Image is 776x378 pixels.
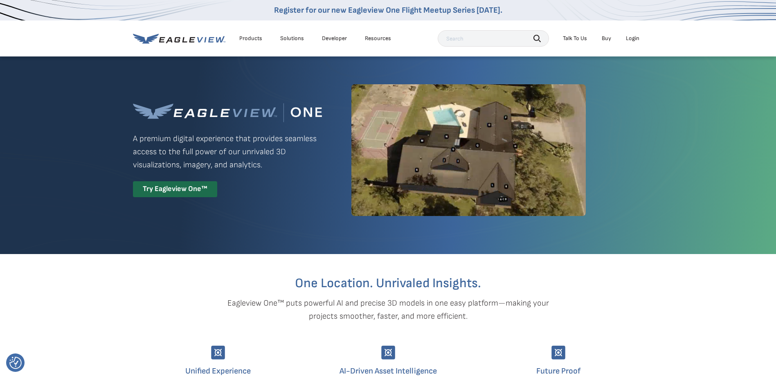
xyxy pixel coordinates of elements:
[211,346,225,360] img: Group-9744.svg
[213,297,563,323] p: Eagleview One™ puts powerful AI and precise 3D models in one easy platform—making your projects s...
[438,30,549,47] input: Search
[602,35,611,42] a: Buy
[381,346,395,360] img: Group-9744.svg
[322,35,347,42] a: Developer
[309,364,467,378] h4: AI-Driven Asset Intelligence
[365,35,391,42] div: Resources
[563,35,587,42] div: Talk To Us
[274,5,502,15] a: Register for our new Eagleview One Flight Meetup Series [DATE].
[551,346,565,360] img: Group-9744.svg
[139,364,297,378] h4: Unified Experience
[9,357,22,369] button: Consent Preferences
[133,103,322,122] img: Eagleview One™
[133,181,217,197] div: Try Eagleview One™
[133,132,322,171] p: A premium digital experience that provides seamless access to the full power of our unrivaled 3D ...
[139,277,637,290] h2: One Location. Unrivaled Insights.
[280,35,304,42] div: Solutions
[626,35,639,42] div: Login
[479,364,637,378] h4: Future Proof
[239,35,262,42] div: Products
[9,357,22,369] img: Revisit consent button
